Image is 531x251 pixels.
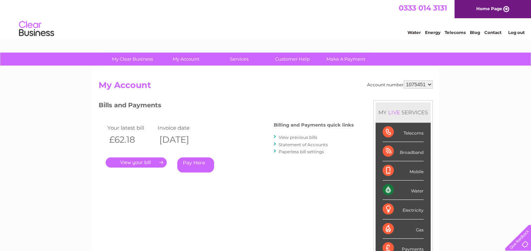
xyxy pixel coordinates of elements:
a: Energy [425,30,440,35]
h3: Bills and Payments [99,100,354,113]
a: Customer Help [264,53,321,66]
div: Gas [383,219,424,239]
a: My Clear Business [104,53,161,66]
h4: Billing and Payments quick links [274,122,354,128]
a: Blog [470,30,480,35]
a: Water [407,30,421,35]
a: Services [210,53,268,66]
a: My Account [157,53,215,66]
div: Account number [367,80,433,89]
a: Statement of Accounts [279,142,328,147]
a: Contact [484,30,502,35]
div: Telecoms [383,123,424,142]
img: logo.png [19,18,54,40]
div: LIVE [387,109,401,116]
div: Clear Business is a trading name of Verastar Limited (registered in [GEOGRAPHIC_DATA] No. 3667643... [100,4,432,34]
a: 0333 014 3131 [399,4,447,12]
a: View previous bills [279,135,317,140]
div: Water [383,181,424,200]
h2: My Account [99,80,433,94]
a: . [106,157,167,168]
div: Mobile [383,161,424,181]
div: Electricity [383,200,424,219]
th: £62.18 [106,133,156,147]
div: MY SERVICES [376,102,431,122]
a: Telecoms [445,30,466,35]
a: Log out [508,30,524,35]
a: Pay Here [177,157,214,172]
th: [DATE] [156,133,206,147]
td: Your latest bill [106,123,156,133]
div: Broadband [383,142,424,161]
td: Invoice date [156,123,206,133]
a: Make A Payment [317,53,375,66]
a: Paperless bill settings [279,149,324,154]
